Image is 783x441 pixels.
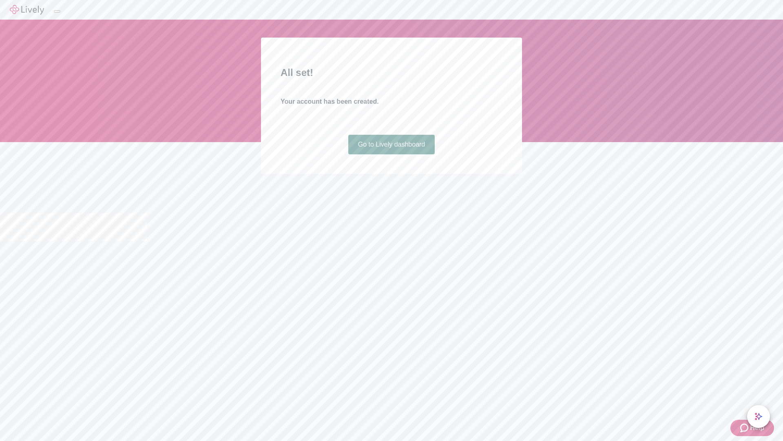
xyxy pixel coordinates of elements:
[54,10,60,13] button: Log out
[740,423,750,433] svg: Zendesk support icon
[348,135,435,154] a: Go to Lively dashboard
[281,97,502,107] h4: Your account has been created.
[10,5,44,15] img: Lively
[754,412,763,421] svg: Lively AI Assistant
[281,65,502,80] h2: All set!
[750,423,764,433] span: Help
[730,420,774,436] button: Zendesk support iconHelp
[747,405,770,428] button: chat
